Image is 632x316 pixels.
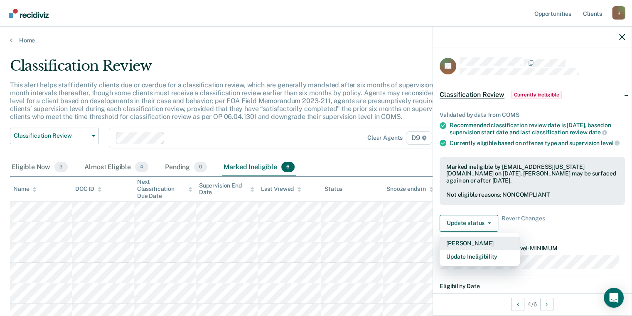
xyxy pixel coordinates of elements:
[511,91,562,99] span: Currently ineligible
[10,57,484,81] div: Classification Review
[440,283,625,290] dt: Eligibility Date
[10,37,622,44] a: Home
[222,158,296,177] div: Marked Ineligible
[450,139,625,147] div: Currently eligible based on offense type and supervision
[199,182,254,196] div: Supervision End Date
[612,6,625,20] div: K
[13,185,37,193] div: Name
[511,298,524,311] button: Previous Opportunity
[194,162,207,173] span: 0
[83,158,150,177] div: Almost Eligible
[440,111,625,118] div: Validated by data from COMS
[75,185,102,193] div: DOC ID
[440,215,498,232] button: Update status
[325,185,342,193] div: Status
[433,81,632,108] div: Classification ReviewCurrently ineligible
[528,245,530,252] span: •
[588,129,607,136] span: date
[9,9,49,18] img: Recidiviz
[450,122,625,136] div: Recommended classification review date is [DATE], based on supervision start date and last classi...
[54,162,68,173] span: 3
[281,162,295,173] span: 6
[10,81,482,121] p: This alert helps staff identify clients due or overdue for a classification review, which are gen...
[137,178,192,199] div: Next Classification Due Date
[440,237,520,250] button: [PERSON_NAME]
[604,288,624,308] div: Open Intercom Messenger
[433,293,632,315] div: 4 / 6
[367,134,403,141] div: Clear agents
[14,132,89,139] span: Classification Review
[163,158,209,177] div: Pending
[502,215,545,232] span: Revert Changes
[612,6,625,20] button: Profile dropdown button
[440,245,625,252] dt: Recommended Supervision Level MINIMUM
[540,298,553,311] button: Next Opportunity
[135,162,148,173] span: 4
[10,158,69,177] div: Eligible Now
[440,91,504,99] span: Classification Review
[440,250,520,263] button: Update Ineligibility
[386,185,433,193] div: Snooze ends in
[446,191,618,198] div: Not eligible reasons: NONCOMPLIANT
[601,140,620,146] span: level
[261,185,301,193] div: Last Viewed
[446,163,618,184] div: Marked ineligible by [EMAIL_ADDRESS][US_STATE][DOMAIN_NAME] on [DATE]. [PERSON_NAME] may be surfa...
[406,131,432,145] span: D9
